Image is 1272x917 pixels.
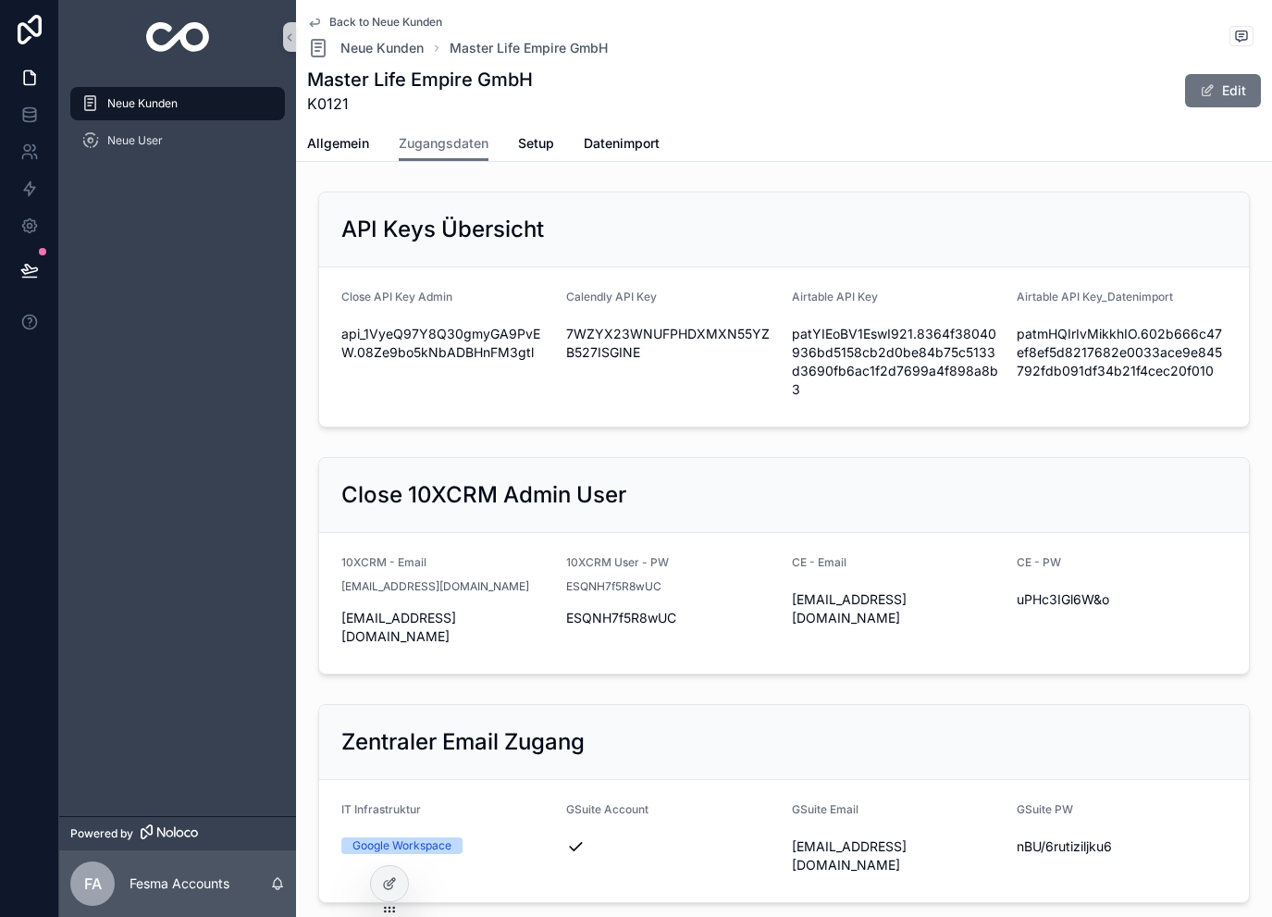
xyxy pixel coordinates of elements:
span: 7WZYX23WNUFPHDXMXN55YZB527ISGINE [566,325,776,362]
span: GSuite PW [1017,802,1073,816]
div: scrollable content [59,74,296,181]
a: Neue User [70,124,285,157]
img: App logo [146,22,210,52]
a: Back to Neue Kunden [307,15,442,30]
a: Neue Kunden [307,37,424,59]
span: patYIEoBV1EswI921.8364f38040936bd5158cb2d0be84b75c5133d3690fb6ac1f2d7699a4f898a8b3 [792,325,1002,399]
span: Close API Key Admin [341,290,452,304]
h2: Zentraler Email Zugang [341,727,585,757]
a: Setup [518,127,554,164]
span: FA [84,873,102,895]
button: Edit [1185,74,1261,107]
span: [EMAIL_ADDRESS][DOMAIN_NAME] [792,590,1002,627]
span: api_1VyeQ97Y8Q30gmyGA9PvEW.08Ze9bo5kNbADBHnFM3gtl [341,325,551,362]
div: Google Workspace [352,837,451,854]
span: nBU/6rutiziljku6 [1017,837,1227,856]
span: K0121 [307,93,533,115]
span: Calendly API Key [566,290,657,304]
span: Datenimport [584,134,660,153]
span: Airtable API Key_Datenimport [1017,290,1173,304]
h1: Master Life Empire GmbH [307,67,533,93]
span: patmHQIrIvMikkhIO.602b666c47ef8ef5d8217682e0033ace9e845792fdb091df34b21f4cec20f010 [1017,325,1227,380]
span: IT Infrastruktur [341,802,421,816]
span: Powered by [70,826,133,841]
span: GSuite Email [792,802,858,816]
span: Back to Neue Kunden [329,15,442,30]
span: [EMAIL_ADDRESS][DOMAIN_NAME] [341,609,551,646]
span: Neue User [107,133,163,148]
a: Zugangsdaten [399,127,488,162]
span: Allgemein [307,134,369,153]
span: Setup [518,134,554,153]
span: Neue Kunden [340,39,424,57]
a: Allgemein [307,127,369,164]
span: CE - Email [792,555,846,569]
h2: Close 10XCRM Admin User [341,480,626,510]
a: Neue Kunden [70,87,285,120]
span: [EMAIL_ADDRESS][DOMAIN_NAME] [792,837,1002,874]
span: [EMAIL_ADDRESS][DOMAIN_NAME] [341,579,529,594]
span: CE - PW [1017,555,1061,569]
span: ESQNH7f5R8wUC [566,609,776,627]
span: 10XCRM User - PW [566,555,669,569]
span: Neue Kunden [107,96,178,111]
span: ESQNH7f5R8wUC [566,579,661,594]
span: GSuite Account [566,802,648,816]
p: Fesma Accounts [130,874,229,893]
span: Zugangsdaten [399,134,488,153]
span: Airtable API Key [792,290,878,304]
span: uPHc3IGl6W&o [1017,590,1227,609]
span: 10XCRM - Email [341,555,426,569]
h2: API Keys Übersicht [341,215,544,244]
a: Master Life Empire GmbH [450,39,608,57]
a: Datenimport [584,127,660,164]
a: Powered by [59,816,296,850]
